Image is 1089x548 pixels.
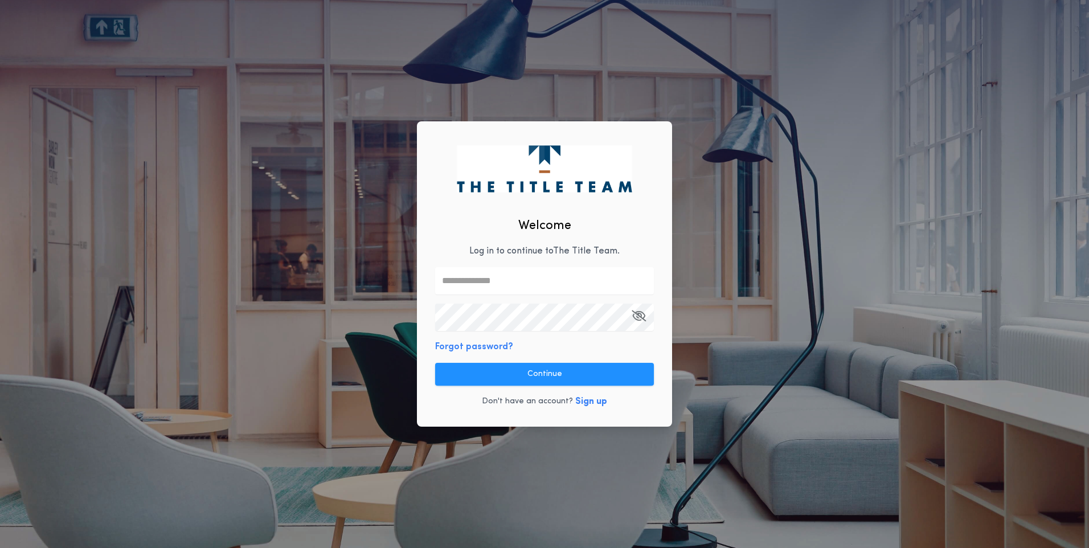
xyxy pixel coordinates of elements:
[575,395,607,408] button: Sign up
[435,340,513,354] button: Forgot password?
[469,244,620,258] p: Log in to continue to The Title Team .
[518,216,571,235] h2: Welcome
[435,363,654,386] button: Continue
[457,145,632,192] img: logo
[482,396,573,407] p: Don't have an account?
